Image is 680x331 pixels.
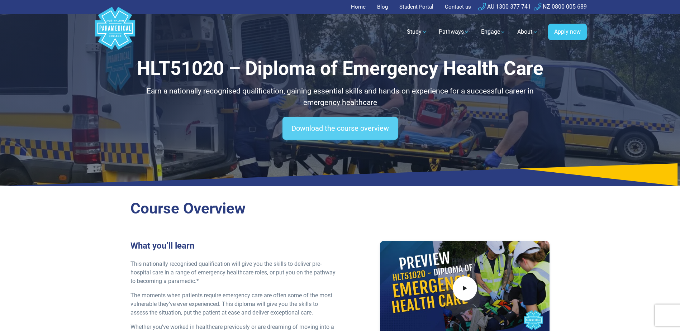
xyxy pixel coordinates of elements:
h1: HLT51020 – Diploma of Emergency Health Care [130,57,550,80]
h2: Course Overview [130,200,550,218]
a: Download the course overview [282,117,398,140]
a: About [513,22,542,42]
a: Pathways [434,22,474,42]
a: AU 1300 377 741 [478,3,531,10]
a: Australian Paramedical College [94,14,137,50]
p: Earn a nationally recognised qualification, gaining essential skills and hands-on experience for ... [130,86,550,108]
p: The moments when patients require emergency care are often some of the most vulnerable they’ve ev... [130,291,336,317]
p: This nationally recognised qualification will give you the skills to deliver pre-hospital care in... [130,260,336,286]
a: Study [403,22,432,42]
a: Engage [477,22,510,42]
h3: What you’ll learn [130,241,336,251]
a: NZ 0800 005 689 [534,3,587,10]
a: Apply now [548,24,587,40]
